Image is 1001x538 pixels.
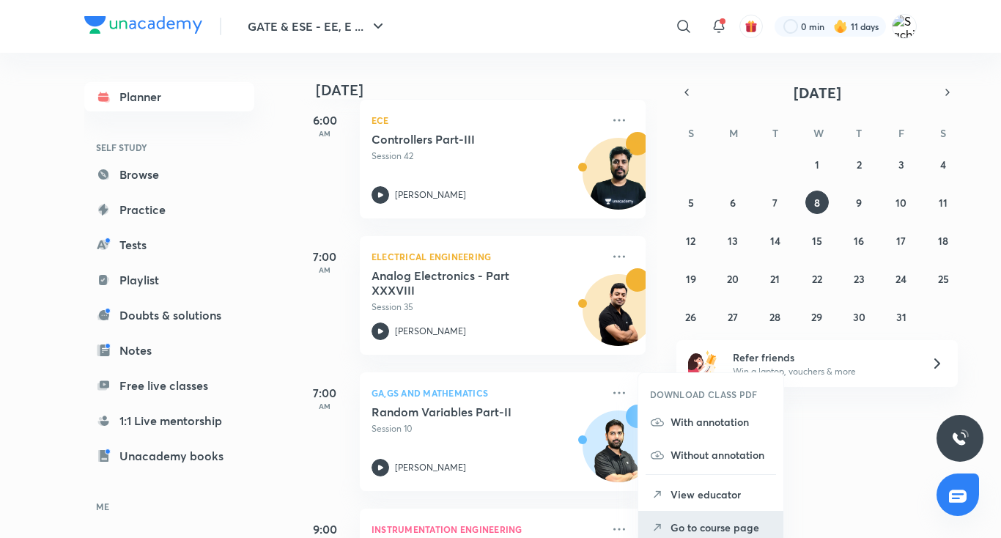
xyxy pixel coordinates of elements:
p: ECE [372,111,602,129]
h5: 7:00 [295,384,354,402]
button: October 18, 2025 [931,229,955,252]
button: October 31, 2025 [890,305,913,328]
a: Unacademy books [84,441,254,471]
p: Electrical Engineering [372,248,602,265]
abbr: October 30, 2025 [853,310,865,324]
button: October 6, 2025 [721,191,745,214]
h5: 9:00 [295,520,354,538]
abbr: October 10, 2025 [895,196,906,210]
abbr: October 8, 2025 [814,196,820,210]
button: October 9, 2025 [847,191,871,214]
h5: 6:00 [295,111,354,129]
abbr: October 3, 2025 [898,158,904,172]
button: October 20, 2025 [721,267,745,290]
abbr: October 1, 2025 [815,158,819,172]
img: Avatar [583,146,654,216]
button: October 14, 2025 [764,229,787,252]
a: Practice [84,195,254,224]
button: October 23, 2025 [847,267,871,290]
abbr: October 9, 2025 [856,196,862,210]
button: October 3, 2025 [890,152,913,176]
button: October 21, 2025 [764,267,787,290]
button: October 15, 2025 [805,229,829,252]
button: October 29, 2025 [805,305,829,328]
button: [DATE] [697,82,937,103]
abbr: October 28, 2025 [769,310,780,324]
abbr: October 7, 2025 [772,196,777,210]
p: Without annotation [671,447,772,463]
abbr: October 26, 2025 [685,310,696,324]
abbr: October 5, 2025 [688,196,694,210]
abbr: October 18, 2025 [938,234,948,248]
button: GATE & ESE - EE, E ... [239,12,396,41]
button: October 1, 2025 [805,152,829,176]
abbr: October 6, 2025 [730,196,736,210]
p: AM [295,265,354,274]
a: Planner [84,82,254,111]
abbr: October 25, 2025 [938,272,949,286]
span: [DATE] [794,83,841,103]
h5: Analog Electronics - Part XXXVIII [372,268,554,298]
img: referral [688,349,717,378]
img: Sachin Sonkar [892,14,917,39]
p: AM [295,402,354,410]
abbr: October 15, 2025 [812,234,822,248]
h6: DOWNLOAD CLASS PDF [650,388,758,401]
abbr: Sunday [688,126,694,140]
button: October 4, 2025 [931,152,955,176]
abbr: October 2, 2025 [857,158,862,172]
button: October 24, 2025 [890,267,913,290]
button: October 28, 2025 [764,305,787,328]
abbr: Monday [729,126,738,140]
p: GA,GS and Mathematics [372,384,602,402]
button: October 8, 2025 [805,191,829,214]
abbr: October 29, 2025 [811,310,822,324]
a: Playlist [84,265,254,295]
abbr: October 13, 2025 [728,234,738,248]
button: October 26, 2025 [679,305,703,328]
abbr: October 27, 2025 [728,310,738,324]
abbr: October 22, 2025 [812,272,822,286]
p: Instrumentation Engineering [372,520,602,538]
p: With annotation [671,414,772,430]
h4: [DATE] [316,81,660,99]
p: [PERSON_NAME] [395,325,466,338]
button: October 19, 2025 [679,267,703,290]
button: October 13, 2025 [721,229,745,252]
abbr: October 31, 2025 [896,310,906,324]
button: October 25, 2025 [931,267,955,290]
img: Company Logo [84,16,202,34]
abbr: October 11, 2025 [939,196,948,210]
p: AM [295,129,354,138]
p: Session 42 [372,150,602,163]
abbr: Friday [898,126,904,140]
button: October 16, 2025 [847,229,871,252]
img: Avatar [583,419,654,489]
h6: Refer friends [733,350,913,365]
img: streak [833,19,848,34]
button: October 5, 2025 [679,191,703,214]
p: Session 35 [372,301,602,314]
button: October 22, 2025 [805,267,829,290]
p: [PERSON_NAME] [395,188,466,202]
h5: 7:00 [295,248,354,265]
p: Win a laptop, vouchers & more [733,365,913,378]
a: Doubts & solutions [84,301,254,330]
img: Avatar [583,282,654,353]
p: View educator [671,487,772,502]
abbr: October 17, 2025 [896,234,906,248]
button: October 11, 2025 [931,191,955,214]
abbr: October 19, 2025 [686,272,696,286]
a: Tests [84,230,254,259]
a: 1:1 Live mentorship [84,406,254,435]
abbr: October 12, 2025 [686,234,695,248]
button: October 17, 2025 [890,229,913,252]
a: Notes [84,336,254,365]
abbr: October 23, 2025 [854,272,865,286]
h5: Controllers Part-III [372,132,554,147]
a: Browse [84,160,254,189]
button: October 30, 2025 [847,305,871,328]
button: October 12, 2025 [679,229,703,252]
a: Free live classes [84,371,254,400]
abbr: October 14, 2025 [770,234,780,248]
